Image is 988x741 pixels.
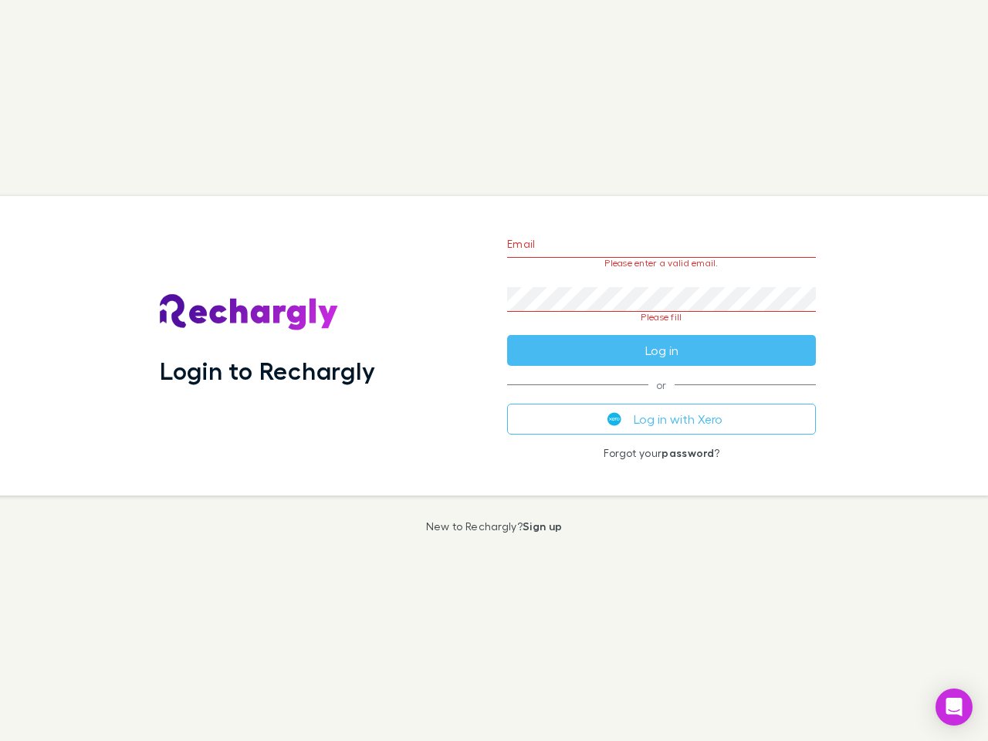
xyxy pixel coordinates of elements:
p: New to Rechargly? [426,520,563,533]
a: password [661,446,714,459]
button: Log in with Xero [507,404,816,435]
h1: Login to Rechargly [160,356,375,385]
div: Open Intercom Messenger [936,689,973,726]
img: Rechargly's Logo [160,294,339,331]
a: Sign up [523,519,562,533]
p: Please enter a valid email. [507,258,816,269]
button: Log in [507,335,816,366]
p: Please fill [507,312,816,323]
img: Xero's logo [607,412,621,426]
p: Forgot your ? [507,447,816,459]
